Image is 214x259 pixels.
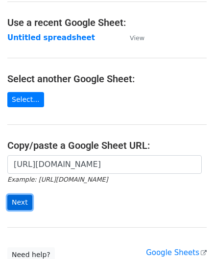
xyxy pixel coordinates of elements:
[7,155,202,174] input: Paste your Google Sheet URL here
[7,195,32,210] input: Next
[130,34,144,42] small: View
[7,140,207,151] h4: Copy/paste a Google Sheet URL:
[7,17,207,28] h4: Use a recent Google Sheet:
[7,33,95,42] a: Untitled spreadsheet
[7,176,108,183] small: Example: [URL][DOMAIN_NAME]
[120,33,144,42] a: View
[146,248,207,257] a: Google Sheets
[7,92,44,107] a: Select...
[7,73,207,85] h4: Select another Google Sheet:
